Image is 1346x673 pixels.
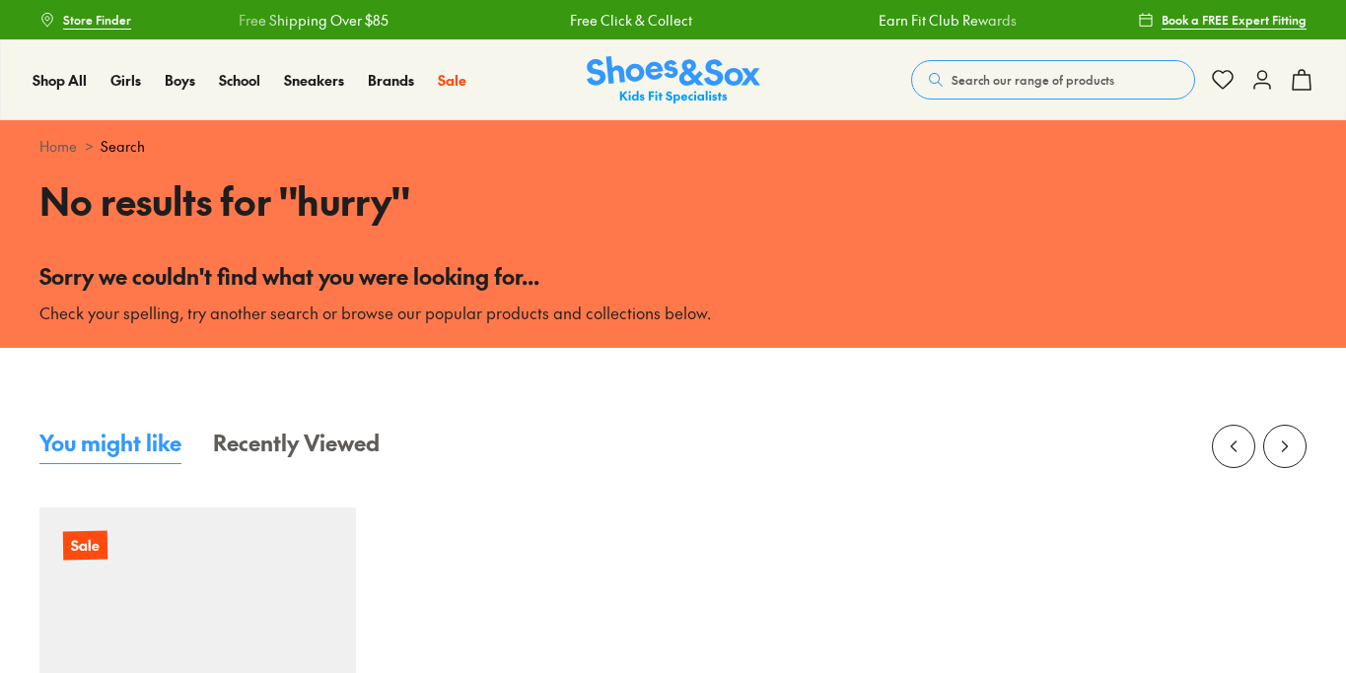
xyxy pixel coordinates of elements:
[110,70,141,90] span: Girls
[33,70,87,91] a: Shop All
[879,10,1017,31] a: Earn Fit Club Rewards
[39,136,1307,157] div: >
[63,531,107,561] p: Sale
[284,70,344,91] a: Sneakers
[39,136,77,157] a: Home
[438,70,466,91] a: Sale
[33,70,87,90] span: Shop All
[368,70,414,90] span: Brands
[911,60,1195,100] button: Search our range of products
[39,172,1307,229] h1: No results for " hurry "
[63,11,131,29] span: Store Finder
[213,427,380,464] button: Recently Viewed
[284,70,344,90] span: Sneakers
[587,56,760,104] a: Shoes & Sox
[39,260,1307,293] p: Sorry we couldn't find what you were looking for...
[219,70,260,90] span: School
[219,70,260,91] a: School
[165,70,195,90] span: Boys
[165,70,195,91] a: Boys
[368,70,414,91] a: Brands
[238,10,388,31] a: Free Shipping Over $85
[39,2,131,37] a: Store Finder
[952,71,1114,89] span: Search our range of products
[110,70,141,91] a: Girls
[569,10,691,31] a: Free Click & Collect
[39,301,1307,324] p: Check your spelling, try another search or browse our popular products and collections below.
[1138,2,1307,37] a: Book a FREE Expert Fitting
[39,427,181,464] button: You might like
[438,70,466,90] span: Sale
[1162,11,1307,29] span: Book a FREE Expert Fitting
[587,56,760,104] img: SNS_Logo_Responsive.svg
[101,136,145,157] span: Search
